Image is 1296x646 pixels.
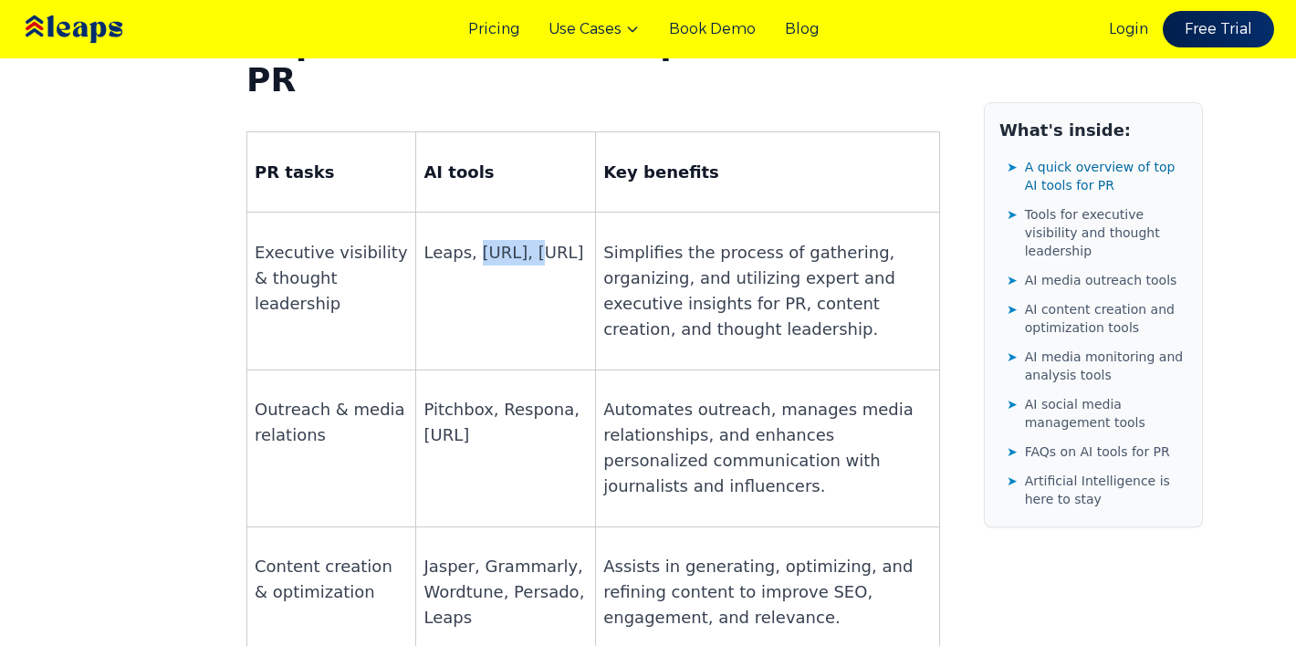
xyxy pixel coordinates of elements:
a: ➤Tools for executive visibility and thought leadership [1007,202,1187,264]
a: ➤AI media monitoring and analysis tools [1007,344,1187,388]
p: Pitchbox, Respona, [URL] [423,397,588,448]
a: ➤Artificial Intelligence is here to stay [1007,468,1187,512]
p: Simplifies the process of gathering, organizing, and utilizing expert and executive insights for ... [603,240,932,342]
span: ➤ [1007,300,1018,318]
strong: A quick overview of top AI tools for PR [246,25,900,99]
button: Use Cases [549,18,640,40]
span: ➤ [1007,271,1018,289]
span: AI media monitoring and analysis tools [1025,348,1187,384]
strong: PR tasks [255,162,334,182]
span: ➤ [1007,395,1018,413]
a: ➤AI media outreach tools [1007,267,1187,293]
a: Blog [785,18,819,40]
span: ➤ [1007,443,1018,461]
span: ➤ [1007,348,1018,366]
a: ➤A quick overview of top AI tools for PR [1007,154,1187,198]
p: Leaps, [URL], [URL] [423,240,588,266]
span: FAQs on AI tools for PR [1025,443,1170,461]
p: Assists in generating, optimizing, and refining content to improve SEO, engagement, and relevance. [603,554,932,630]
h2: What's inside: [999,118,1187,143]
span: AI media outreach tools [1025,271,1177,289]
a: ➤AI social media management tools [1007,391,1187,435]
a: Pricing [468,18,519,40]
span: A quick overview of top AI tools for PR [1025,158,1187,194]
a: Free Trial [1163,11,1274,47]
strong: AI tools [423,162,494,182]
span: ➤ [1007,205,1018,224]
p: Jasper, Grammarly, Wordtune, Persado, Leaps [423,554,588,630]
p: Content creation & optimization [255,554,408,605]
strong: Key benefits [603,162,719,182]
img: Leaps Logo [22,3,177,56]
span: ➤ [1007,472,1018,490]
p: Outreach & media relations [255,397,408,448]
span: AI social media management tools [1025,395,1187,432]
a: Login [1109,18,1148,40]
span: ➤ [1007,158,1018,176]
span: AI content creation and optimization tools [1025,300,1187,337]
a: ➤AI content creation and optimization tools [1007,297,1187,340]
a: ➤FAQs on AI tools for PR [1007,439,1187,464]
p: Automates outreach, manages media relationships, and enhances personalized communication with jou... [603,397,932,499]
span: Tools for executive visibility and thought leadership [1025,205,1187,260]
a: Book Demo [669,18,756,40]
p: Executive visibility & thought leadership [255,240,408,317]
span: Artificial Intelligence is here to stay [1025,472,1187,508]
